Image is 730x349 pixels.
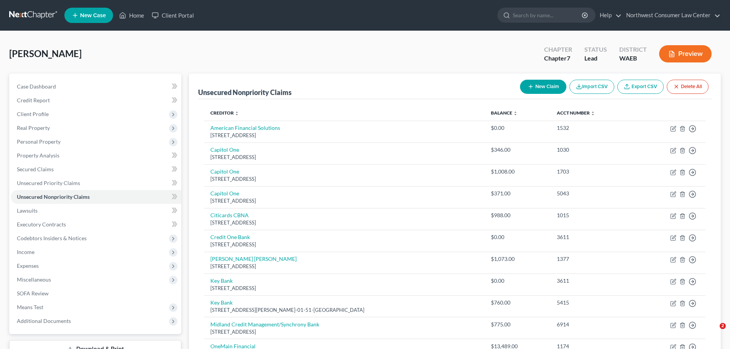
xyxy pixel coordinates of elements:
[491,299,545,306] div: $760.00
[491,211,545,219] div: $988.00
[557,277,630,285] div: 3611
[667,80,709,94] button: Delete All
[210,175,478,183] div: [STREET_ADDRESS]
[544,45,572,54] div: Chapter
[557,211,630,219] div: 1015
[148,8,198,22] a: Client Portal
[11,204,181,218] a: Lawsuits
[11,218,181,231] a: Executory Contracts
[9,48,82,59] span: [PERSON_NAME]
[17,304,43,310] span: Means Test
[235,111,239,116] i: unfold_more
[210,285,478,292] div: [STREET_ADDRESS]
[210,197,478,205] div: [STREET_ADDRESS]
[17,207,38,214] span: Lawsuits
[720,323,726,329] span: 2
[557,110,595,116] a: Acct Number unfold_more
[17,235,87,241] span: Codebtors Insiders & Notices
[210,154,478,161] div: [STREET_ADDRESS]
[210,321,319,328] a: Midland Credit Management/Synchrony Bank
[198,88,292,97] div: Unsecured Nonpriority Claims
[17,249,34,255] span: Income
[210,256,297,262] a: [PERSON_NAME] [PERSON_NAME]
[557,233,630,241] div: 3611
[17,125,50,131] span: Real Property
[619,54,647,63] div: WAEB
[11,93,181,107] a: Credit Report
[619,45,647,54] div: District
[210,306,478,314] div: [STREET_ADDRESS][PERSON_NAME]-01-51-[GEOGRAPHIC_DATA]
[557,190,630,197] div: 5043
[210,234,250,240] a: Credit One Bank
[17,221,66,228] span: Executory Contracts
[210,263,478,270] div: [STREET_ADDRESS]
[584,45,607,54] div: Status
[491,146,545,154] div: $346.00
[210,190,239,197] a: Capitol One
[557,299,630,306] div: 5415
[520,80,566,94] button: New Claim
[617,80,664,94] a: Export CSV
[491,321,545,328] div: $775.00
[17,318,71,324] span: Additional Documents
[11,287,181,300] a: SOFA Review
[210,168,239,175] a: Capitol One
[17,262,39,269] span: Expenses
[491,255,545,263] div: $1,073.00
[11,149,181,162] a: Property Analysis
[210,146,239,153] a: Capitol One
[513,8,583,22] input: Search by name...
[491,277,545,285] div: $0.00
[115,8,148,22] a: Home
[491,233,545,241] div: $0.00
[491,190,545,197] div: $371.00
[210,328,478,336] div: [STREET_ADDRESS]
[11,190,181,204] a: Unsecured Nonpriority Claims
[557,146,630,154] div: 1030
[513,111,518,116] i: unfold_more
[17,111,49,117] span: Client Profile
[491,168,545,175] div: $1,008.00
[17,138,61,145] span: Personal Property
[704,323,722,341] iframe: Intercom live chat
[17,276,51,283] span: Miscellaneous
[591,111,595,116] i: unfold_more
[491,110,518,116] a: Balance unfold_more
[17,180,80,186] span: Unsecured Priority Claims
[569,80,614,94] button: Import CSV
[596,8,622,22] a: Help
[11,176,181,190] a: Unsecured Priority Claims
[210,219,478,226] div: [STREET_ADDRESS]
[210,299,233,306] a: Key Bank
[11,162,181,176] a: Secured Claims
[17,290,49,297] span: SOFA Review
[557,321,630,328] div: 6914
[210,241,478,248] div: [STREET_ADDRESS]
[210,125,280,131] a: American Financial Solutions
[17,83,56,90] span: Case Dashboard
[567,54,570,62] span: 7
[491,124,545,132] div: $0.00
[622,8,720,22] a: Northwest Consumer Law Center
[17,97,50,103] span: Credit Report
[557,168,630,175] div: 1703
[210,132,478,139] div: [STREET_ADDRESS]
[17,166,54,172] span: Secured Claims
[659,45,712,62] button: Preview
[80,13,106,18] span: New Case
[557,255,630,263] div: 1377
[17,152,59,159] span: Property Analysis
[544,54,572,63] div: Chapter
[17,193,90,200] span: Unsecured Nonpriority Claims
[11,80,181,93] a: Case Dashboard
[210,212,249,218] a: Citicards CBNA
[210,277,233,284] a: Key Bank
[557,124,630,132] div: 1532
[210,110,239,116] a: Creditor unfold_more
[584,54,607,63] div: Lead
